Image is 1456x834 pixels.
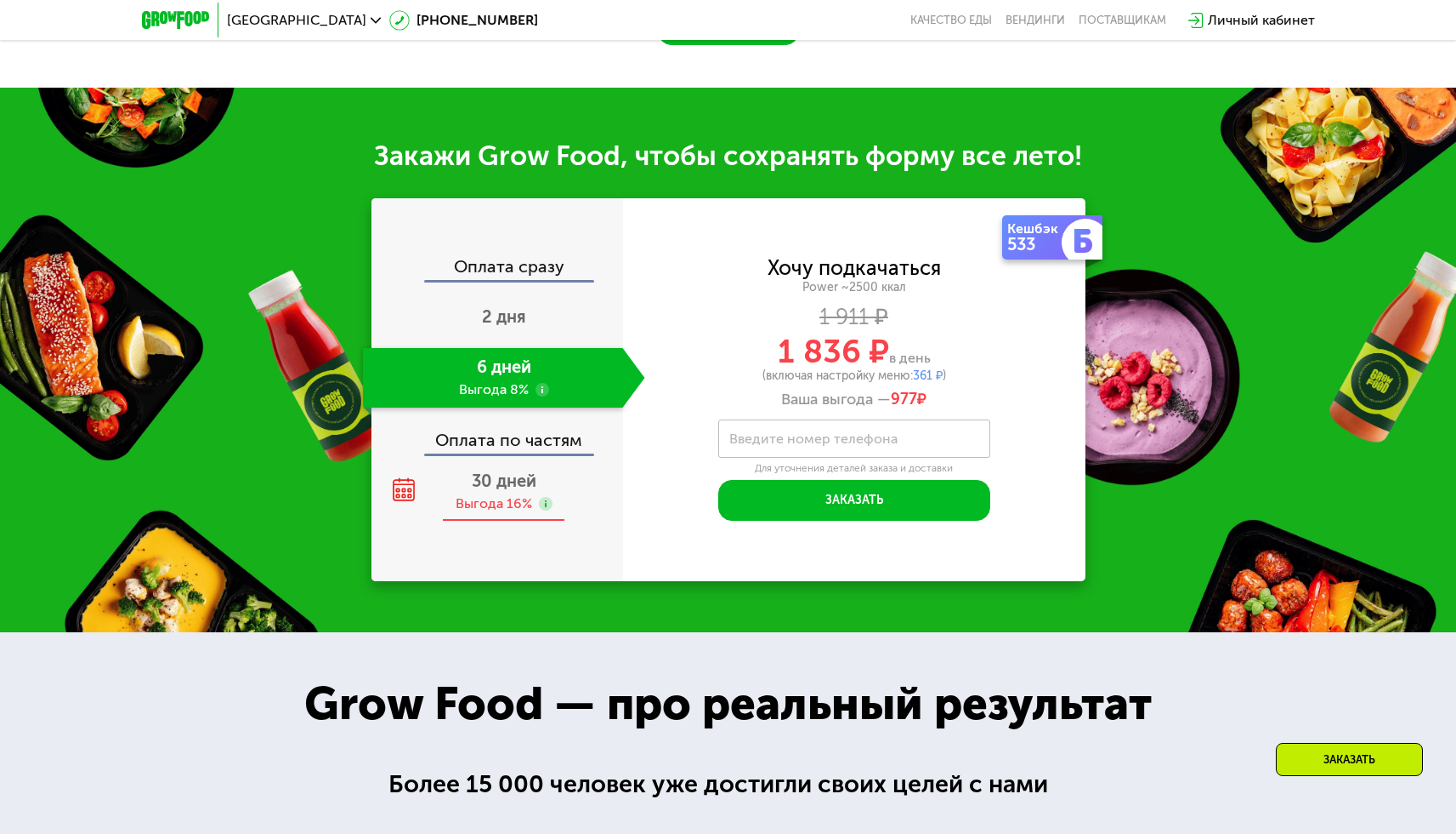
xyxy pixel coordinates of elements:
[482,306,526,327] span: 2 дня
[718,480,990,521] button: Заказать
[456,494,532,513] div: Выгода 16%
[269,670,1187,739] div: Grow Food — про реальный результат
[373,258,623,280] div: Оплата сразу
[1006,14,1065,27] a: Вендинги
[729,434,898,443] label: Введите номер телефона
[389,10,538,31] a: [PHONE_NUMBER]
[623,391,1085,409] div: Ваша выгода —
[472,471,536,491] span: 30 дней
[373,414,623,454] div: Оплата по частям
[768,259,941,277] div: Хочу подкачаться
[623,308,1085,327] div: 1 911 ₽
[1208,10,1315,31] div: Личный кабинет
[388,765,1068,803] div: Более 15 000 человек уже достигли своих целей с нами
[623,370,1085,382] div: (включая настройку меню: )
[891,390,917,408] span: 977
[1079,14,1166,27] div: поставщикам
[227,14,366,27] span: [GEOGRAPHIC_DATA]
[910,14,992,27] a: Качество еды
[889,350,931,366] span: в день
[1007,222,1065,236] div: Кешбэк
[778,332,889,371] span: 1 836 ₽
[718,462,990,476] div: Для уточнения деталей заказа и доставки
[1007,236,1065,253] div: 533
[913,368,943,383] span: 361 ₽
[623,280,1085,295] div: Power ~2500 ккал
[1276,743,1423,776] div: Заказать
[891,391,926,409] span: ₽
